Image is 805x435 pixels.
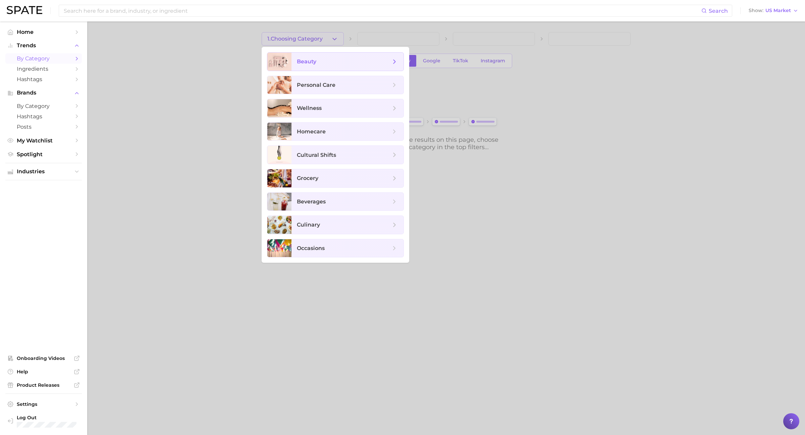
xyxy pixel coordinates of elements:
span: grocery [297,175,318,181]
img: SPATE [7,6,42,14]
span: Spotlight [17,151,70,158]
a: by Category [5,53,82,64]
span: occasions [297,245,325,251]
a: Hashtags [5,111,82,122]
span: wellness [297,105,322,111]
span: Log Out [17,415,76,421]
span: Show [749,9,763,12]
span: cultural shifts [297,152,336,158]
button: Brands [5,88,82,98]
ul: 1.Choosing Category [262,47,409,263]
a: Spotlight [5,149,82,160]
span: Industries [17,169,70,175]
span: Settings [17,401,70,407]
span: personal care [297,82,335,88]
a: Onboarding Videos [5,353,82,363]
span: Trends [17,43,70,49]
a: Log out. Currently logged in with e-mail unhokang@lghnh.com. [5,413,82,430]
button: Industries [5,167,82,177]
input: Search here for a brand, industry, or ingredient [63,5,701,16]
a: My Watchlist [5,135,82,146]
span: homecare [297,128,326,135]
span: Home [17,29,70,35]
a: Ingredients [5,64,82,74]
span: Product Releases [17,382,70,388]
span: by Category [17,103,70,109]
span: beauty [297,58,316,65]
span: My Watchlist [17,137,70,144]
a: by Category [5,101,82,111]
a: Settings [5,399,82,409]
span: Posts [17,124,70,130]
span: culinary [297,222,320,228]
button: ShowUS Market [747,6,800,15]
button: Trends [5,41,82,51]
span: Ingredients [17,66,70,72]
span: Brands [17,90,70,96]
a: Help [5,367,82,377]
span: beverages [297,198,326,205]
span: by Category [17,55,70,62]
span: Hashtags [17,76,70,82]
span: Search [709,8,728,14]
span: Help [17,369,70,375]
span: Hashtags [17,113,70,120]
span: Onboarding Videos [17,355,70,361]
a: Product Releases [5,380,82,390]
a: Home [5,27,82,37]
span: US Market [765,9,791,12]
a: Posts [5,122,82,132]
a: Hashtags [5,74,82,84]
